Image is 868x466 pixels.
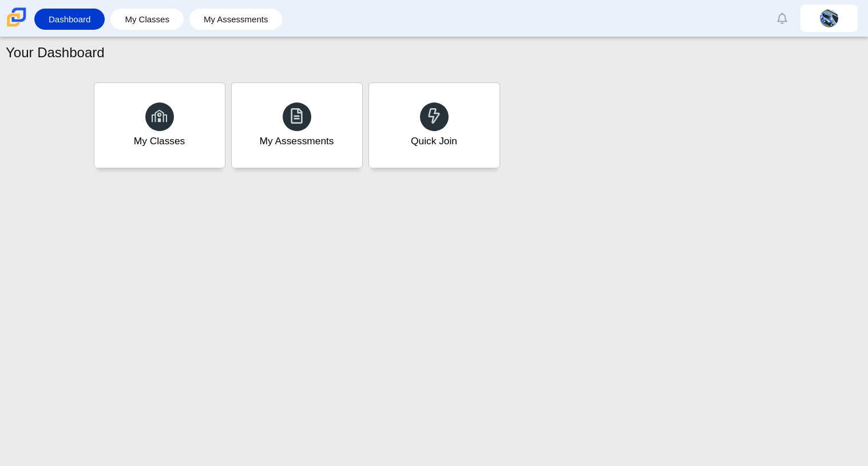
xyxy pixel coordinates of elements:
a: My Assessments [195,9,277,30]
img: Carmen School of Science & Technology [5,5,29,29]
a: My Assessments [231,82,363,168]
a: My Classes [116,9,178,30]
img: marcos.ramirezreye.9F4XBg [820,9,838,27]
a: My Classes [94,82,225,168]
div: Quick Join [411,134,457,148]
h1: Your Dashboard [6,43,105,62]
div: My Assessments [260,134,334,148]
a: Carmen School of Science & Technology [5,21,29,31]
a: Quick Join [368,82,500,168]
div: My Classes [134,134,185,148]
a: Dashboard [40,9,99,30]
a: marcos.ramirezreye.9F4XBg [800,5,858,32]
a: Alerts [770,6,795,31]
